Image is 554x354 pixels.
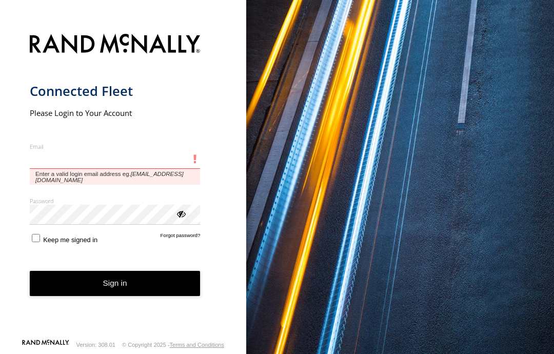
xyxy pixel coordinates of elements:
h1: Connected Fleet [30,83,201,100]
a: Visit our Website [22,340,69,350]
h2: Please Login to Your Account [30,108,201,118]
a: Terms and Conditions [170,342,224,348]
label: Password [30,197,201,205]
form: main [30,28,217,339]
label: Email [30,143,201,150]
span: Enter a valid login email address eg. [30,169,201,185]
img: Rand McNally [30,32,201,58]
button: Sign in [30,271,201,296]
div: Version: 308.01 [76,342,115,348]
div: ViewPassword [175,208,186,219]
input: Keep me signed in [32,234,40,242]
span: Keep me signed in [43,236,97,244]
em: [EMAIL_ADDRESS][DOMAIN_NAME] [35,171,184,183]
div: © Copyright 2025 - [122,342,224,348]
a: Forgot password? [161,232,201,244]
